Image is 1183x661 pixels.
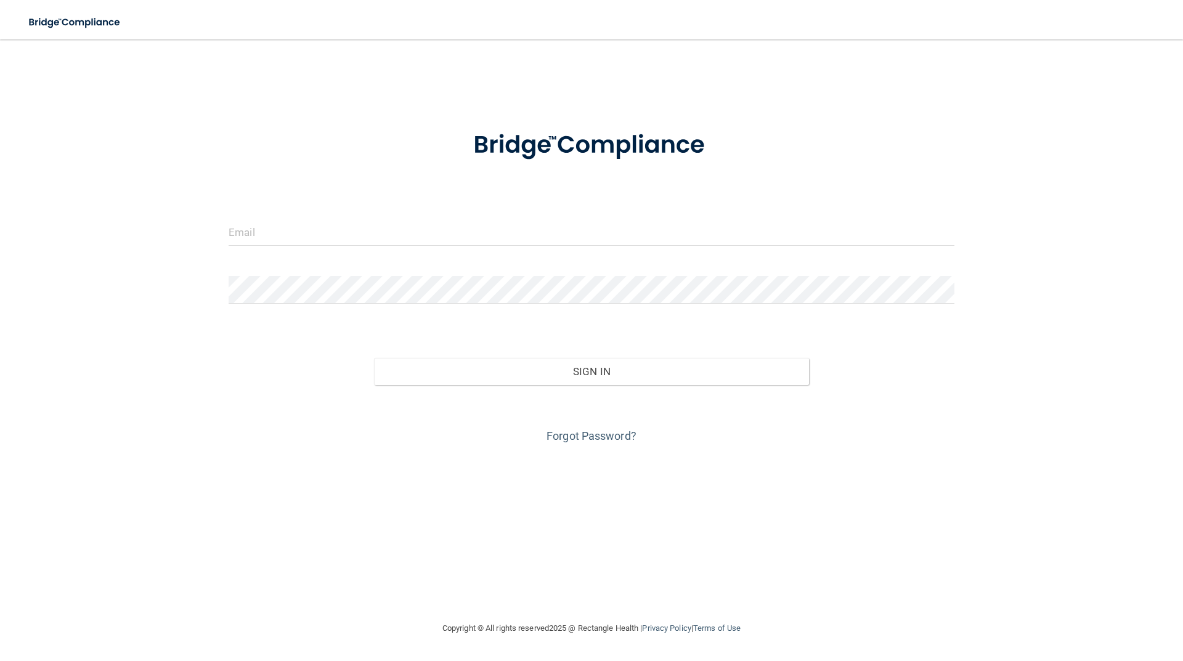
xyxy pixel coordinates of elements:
[229,218,954,246] input: Email
[693,623,741,633] a: Terms of Use
[18,10,132,35] img: bridge_compliance_login_screen.278c3ca4.svg
[1121,576,1168,623] iframe: Drift Widget Chat Controller
[367,609,816,648] div: Copyright © All rights reserved 2025 @ Rectangle Health | |
[374,358,810,385] button: Sign In
[547,429,636,442] a: Forgot Password?
[642,623,691,633] a: Privacy Policy
[448,113,735,177] img: bridge_compliance_login_screen.278c3ca4.svg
